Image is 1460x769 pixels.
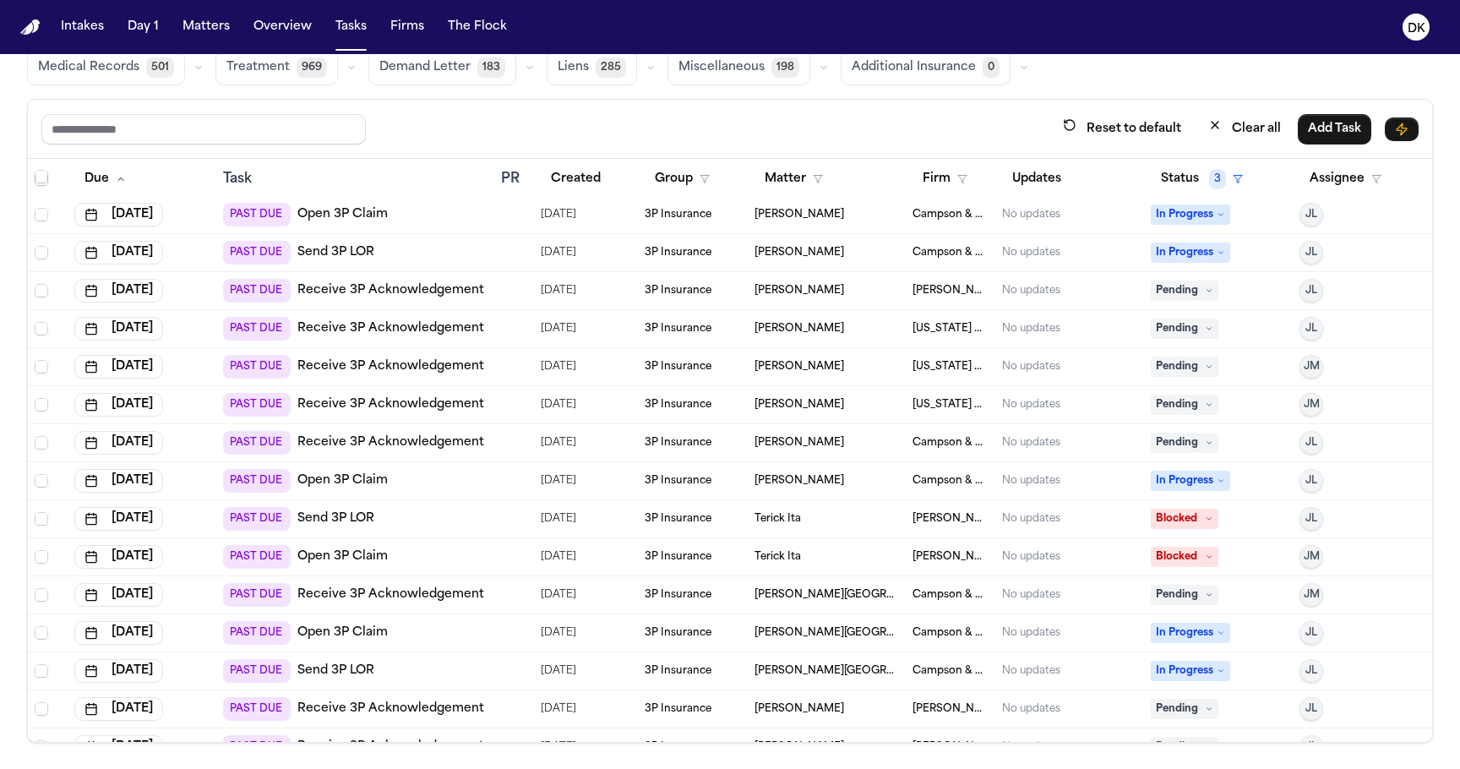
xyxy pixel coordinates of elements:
[1305,626,1317,640] span: JL
[223,169,488,189] div: Task
[384,12,431,42] button: Firms
[477,57,505,78] span: 183
[1151,661,1230,681] span: In Progress
[223,241,291,265] span: PAST DUE
[912,208,989,221] span: Campson & Campson
[1151,281,1218,301] span: Pending
[1198,113,1291,145] button: Clear all
[1299,393,1323,417] button: JM
[645,664,711,678] span: 3P Insurance
[1299,355,1323,379] button: JM
[74,393,163,417] button: [DATE]
[912,588,989,602] span: Campson & Campson
[912,550,989,564] span: Steele Adams Hosman
[297,510,374,527] a: Send 3P LOR
[1299,203,1323,226] button: JL
[841,50,1011,85] button: Additional Insurance0
[379,59,471,76] span: Demand Letter
[35,474,48,488] span: Select row
[912,164,978,194] button: Firm
[1298,114,1371,145] button: Add Task
[667,50,810,85] button: Miscellaneous198
[74,279,163,303] button: [DATE]
[226,59,290,76] span: Treatment
[1151,395,1218,415] span: Pending
[74,317,163,341] button: [DATE]
[755,398,844,412] span: Alaiya Barnes
[297,396,484,413] a: Receive 3P Acknowledgement
[1151,319,1218,339] span: Pending
[35,208,48,221] span: Select row
[1299,164,1392,194] button: Assignee
[1002,322,1060,335] div: No updates
[1304,360,1320,374] span: JM
[1299,545,1323,569] button: JM
[1304,398,1320,412] span: JM
[1299,507,1323,531] button: JL
[645,550,711,564] span: 3P Insurance
[223,545,291,569] span: PAST DUE
[297,548,388,565] a: Open 3P Claim
[1299,659,1323,683] button: JL
[645,284,711,297] span: 3P Insurance
[755,512,801,526] span: Terick Ita
[74,507,163,531] button: [DATE]
[645,322,711,335] span: 3P Insurance
[912,664,989,678] span: Campson & Campson
[1151,509,1218,529] span: Blocked
[755,702,844,716] span: Yahni Gregley
[297,472,388,489] a: Open 3P Claim
[176,12,237,42] button: Matters
[1002,208,1060,221] div: No updates
[912,740,989,754] span: Ruy Mireles Law Firm
[74,241,163,265] button: [DATE]
[1305,322,1317,335] span: JL
[596,57,626,78] span: 285
[74,164,136,194] button: Due
[1385,117,1419,141] button: Immediate Task
[1299,621,1323,645] button: JL
[54,12,111,42] a: Intakes
[501,169,527,189] div: PR
[1151,699,1218,719] span: Pending
[541,317,576,341] span: 8/28/2025, 2:48:05 PM
[755,246,844,259] span: Mohammad Ahmed
[1299,241,1323,265] button: JL
[755,740,844,754] span: Etoma Jennings
[755,664,900,678] span: Vernice Maitland
[678,59,765,76] span: Miscellaneous
[223,621,291,645] span: PAST DUE
[297,282,484,299] a: Receive 3P Acknowledgement
[1002,588,1060,602] div: No updates
[35,284,48,297] span: Select row
[1151,243,1230,263] span: In Progress
[1151,471,1230,491] span: In Progress
[645,208,711,221] span: 3P Insurance
[645,436,711,450] span: 3P Insurance
[223,393,291,417] span: PAST DUE
[541,355,576,379] span: 8/28/2025, 2:48:02 PM
[645,246,711,259] span: 3P Insurance
[1151,205,1230,225] span: In Progress
[1299,469,1323,493] button: JL
[912,322,989,335] span: Michigan Auto Law
[35,550,48,564] span: Select row
[645,740,711,754] span: 3P Insurance
[541,241,576,265] span: 8/29/2025, 1:43:32 AM
[74,355,163,379] button: [DATE]
[297,206,388,223] a: Open 3P Claim
[1305,436,1317,450] span: JL
[1305,208,1317,221] span: JL
[74,203,163,226] button: [DATE]
[912,436,989,450] span: Campson & Campson
[1002,360,1060,374] div: No updates
[1304,588,1320,602] span: JM
[35,626,48,640] span: Select row
[912,474,989,488] span: Campson & Campson
[1305,284,1317,297] span: JL
[35,170,48,183] span: Select row
[35,588,48,602] span: Select row
[541,164,611,194] button: Created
